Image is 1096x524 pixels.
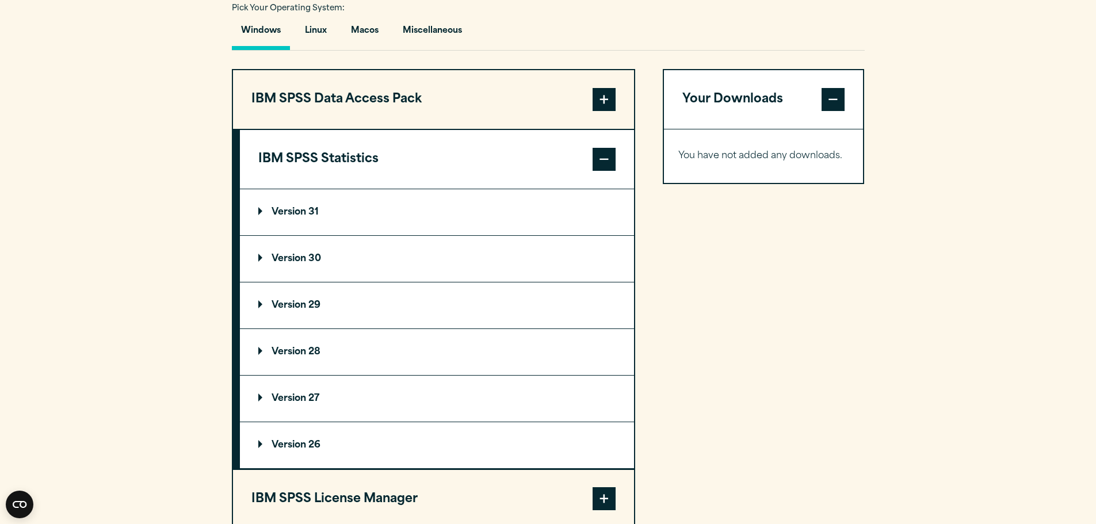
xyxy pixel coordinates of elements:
p: Version 30 [258,254,321,263]
button: Windows [232,17,290,50]
summary: Version 29 [240,282,634,328]
summary: Version 27 [240,376,634,422]
button: Open CMP widget [6,491,33,518]
button: Miscellaneous [394,17,471,50]
button: IBM SPSS Statistics [240,130,634,189]
p: You have not added any downloads. [678,148,849,165]
p: Version 29 [258,301,320,310]
p: Version 31 [258,208,319,217]
summary: Version 28 [240,329,634,375]
summary: Version 31 [240,189,634,235]
button: IBM SPSS Data Access Pack [233,70,634,129]
div: IBM SPSS Statistics [240,189,634,469]
button: Macos [342,17,388,50]
span: Pick Your Operating System: [232,5,345,12]
button: Your Downloads [664,70,864,129]
p: Version 27 [258,394,319,403]
summary: Version 26 [240,422,634,468]
div: Your Downloads [664,129,864,183]
p: Version 26 [258,441,320,450]
summary: Version 30 [240,236,634,282]
p: Version 28 [258,347,320,357]
button: Linux [296,17,336,50]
